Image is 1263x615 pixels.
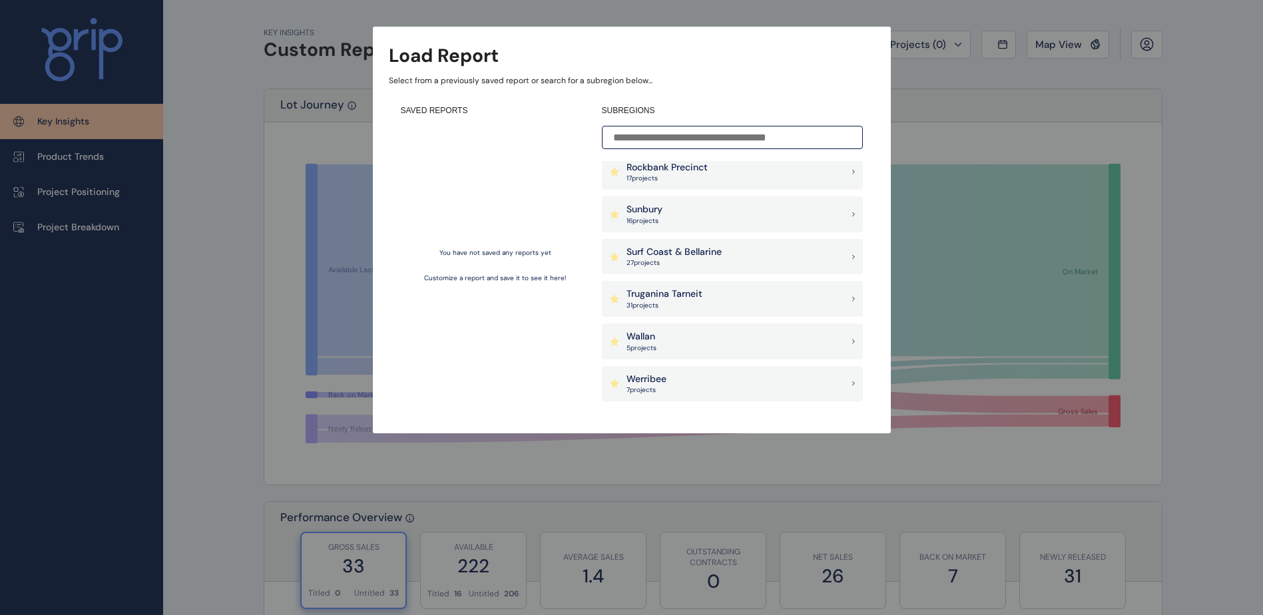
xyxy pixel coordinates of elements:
p: 16 project s [627,216,662,226]
h4: SUBREGIONS [602,105,863,116]
p: Customize a report and save it to see it here! [424,274,567,283]
p: Select from a previously saved report or search for a subregion below... [389,75,875,87]
h3: Load Report [389,43,499,69]
h4: SAVED REPORTS [401,105,590,116]
p: Werribee [627,373,666,386]
p: 5 project s [627,343,656,353]
p: 7 project s [627,385,666,395]
p: 17 project s [627,174,708,183]
p: Wallan [627,330,656,343]
p: 31 project s [627,301,702,310]
p: You have not saved any reports yet [439,248,551,258]
p: Truganina Tarneit [627,288,702,301]
p: Surf Coast & Bellarine [627,246,722,259]
p: 27 project s [627,258,722,268]
p: Sunbury [627,203,662,216]
p: Rockbank Precinct [627,161,708,174]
